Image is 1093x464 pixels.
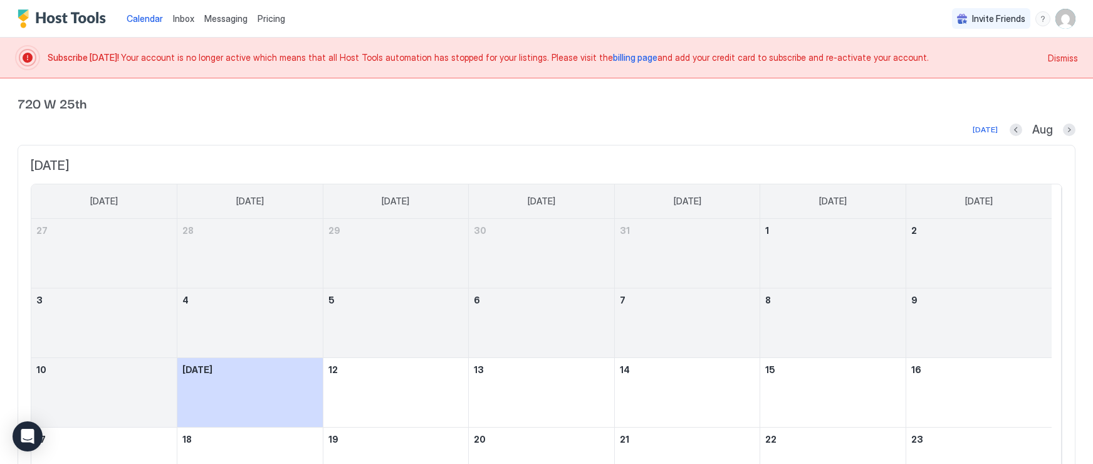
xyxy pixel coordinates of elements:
[323,428,469,451] a: August 19, 2025
[528,196,555,207] span: [DATE]
[177,357,323,427] td: August 11, 2025
[760,357,906,427] td: August 15, 2025
[469,358,614,381] a: August 13, 2025
[765,295,771,305] span: 8
[614,288,760,357] td: August 7, 2025
[474,434,486,445] span: 20
[323,219,469,288] td: July 29, 2025
[1010,124,1022,136] button: Previous month
[204,12,248,25] a: Messaging
[224,184,276,218] a: Monday
[177,288,323,357] td: August 4, 2025
[18,9,112,28] a: Host Tools Logo
[31,158,1062,174] span: [DATE]
[182,434,192,445] span: 18
[906,288,1052,357] td: August 9, 2025
[31,219,177,242] a: July 27, 2025
[127,12,163,25] a: Calendar
[765,225,769,236] span: 1
[328,295,335,305] span: 5
[911,295,918,305] span: 9
[36,295,43,305] span: 3
[1055,9,1075,29] div: User profile
[965,196,993,207] span: [DATE]
[615,288,760,312] a: August 7, 2025
[48,52,1040,63] span: Your account is no longer active which means that all Host Tools automation has stopped for your ...
[31,358,177,381] a: August 10, 2025
[760,288,906,312] a: August 8, 2025
[765,434,777,445] span: 22
[31,219,177,288] td: July 27, 2025
[236,196,264,207] span: [DATE]
[972,13,1025,24] span: Invite Friends
[760,219,906,242] a: August 1, 2025
[1032,123,1053,137] span: Aug
[48,52,121,63] span: Subscribe [DATE]!
[620,225,630,236] span: 31
[613,52,657,63] a: billing page
[173,13,194,24] span: Inbox
[906,288,1052,312] a: August 9, 2025
[620,364,630,375] span: 14
[906,428,1052,451] a: August 23, 2025
[328,364,338,375] span: 12
[78,184,130,218] a: Sunday
[323,288,469,357] td: August 5, 2025
[182,364,212,375] span: [DATE]
[328,225,340,236] span: 29
[614,357,760,427] td: August 14, 2025
[661,184,714,218] a: Thursday
[328,434,338,445] span: 19
[36,225,48,236] span: 27
[911,434,923,445] span: 23
[474,364,484,375] span: 13
[90,196,118,207] span: [DATE]
[1048,51,1078,65] div: Dismiss
[323,288,469,312] a: August 5, 2025
[615,428,760,451] a: August 21, 2025
[469,219,615,288] td: July 30, 2025
[469,219,614,242] a: July 30, 2025
[177,219,323,288] td: July 28, 2025
[819,196,847,207] span: [DATE]
[31,428,177,451] a: August 17, 2025
[911,364,921,375] span: 16
[760,219,906,288] td: August 1, 2025
[615,358,760,381] a: August 14, 2025
[204,13,248,24] span: Messaging
[614,219,760,288] td: July 31, 2025
[31,288,177,357] td: August 3, 2025
[36,364,46,375] span: 10
[906,219,1052,288] td: August 2, 2025
[760,358,906,381] a: August 15, 2025
[973,124,998,135] div: [DATE]
[620,295,625,305] span: 7
[177,288,323,312] a: August 4, 2025
[760,288,906,357] td: August 8, 2025
[911,225,917,236] span: 2
[469,357,615,427] td: August 13, 2025
[323,219,469,242] a: July 29, 2025
[906,219,1052,242] a: August 2, 2025
[323,358,469,381] a: August 12, 2025
[765,364,775,375] span: 15
[369,184,422,218] a: Tuesday
[906,357,1052,427] td: August 16, 2025
[971,122,1000,137] button: [DATE]
[674,196,701,207] span: [DATE]
[474,295,480,305] span: 6
[182,225,194,236] span: 28
[258,13,285,24] span: Pricing
[620,434,629,445] span: 21
[177,428,323,451] a: August 18, 2025
[127,13,163,24] span: Calendar
[515,184,568,218] a: Wednesday
[182,295,189,305] span: 4
[760,428,906,451] a: August 22, 2025
[18,93,1075,112] span: 720 W 25th
[469,288,615,357] td: August 6, 2025
[31,357,177,427] td: August 10, 2025
[323,357,469,427] td: August 12, 2025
